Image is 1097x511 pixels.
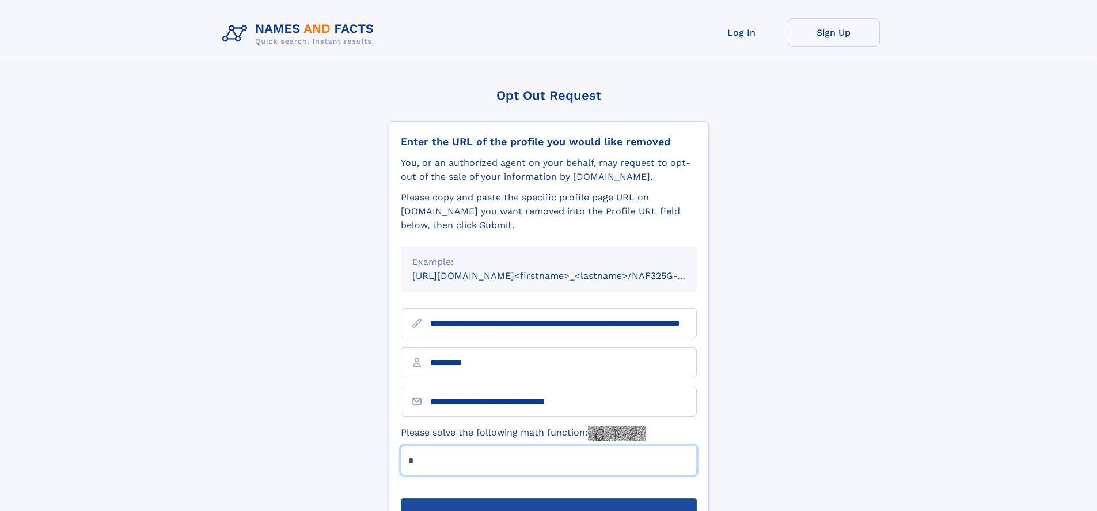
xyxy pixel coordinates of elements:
[696,18,788,47] a: Log In
[412,270,719,281] small: [URL][DOMAIN_NAME]<firstname>_<lastname>/NAF325G-xxxxxxxx
[401,426,646,441] label: Please solve the following math function:
[401,191,697,232] div: Please copy and paste the specific profile page URL on [DOMAIN_NAME] you want removed into the Pr...
[412,255,685,269] div: Example:
[401,156,697,184] div: You, or an authorized agent on your behalf, may request to opt-out of the sale of your informatio...
[389,88,709,103] div: Opt Out Request
[401,135,697,148] div: Enter the URL of the profile you would like removed
[788,18,880,47] a: Sign Up
[218,18,384,50] img: Logo Names and Facts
